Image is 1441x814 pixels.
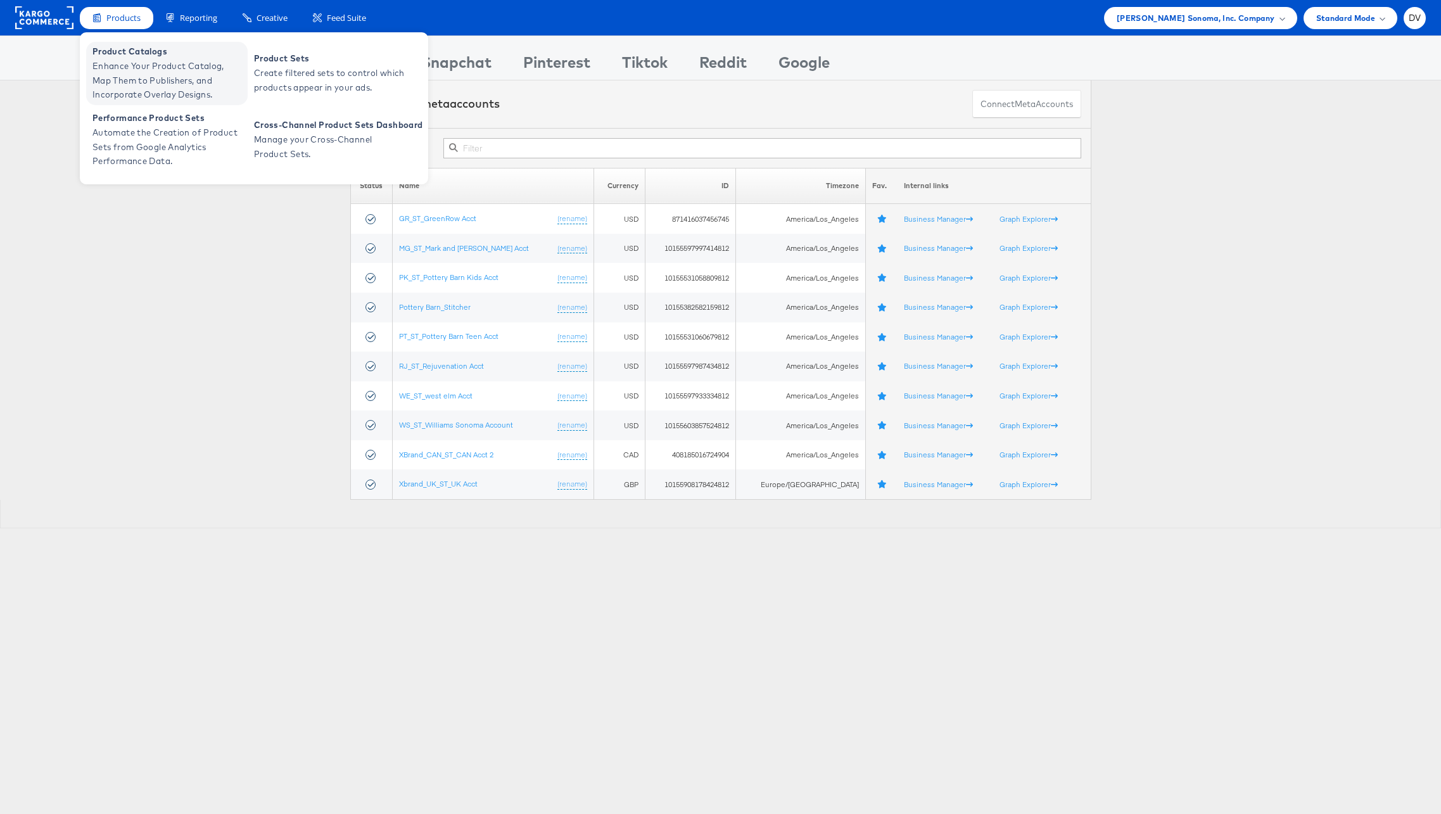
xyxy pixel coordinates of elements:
[645,204,736,234] td: 871416037456745
[645,440,736,470] td: 408185016724904
[736,168,866,204] th: Timezone
[736,263,866,293] td: America/Los_Angeles
[180,12,217,24] span: Reporting
[736,293,866,322] td: America/Los_Angeles
[645,352,736,381] td: 10155597987434812
[399,331,498,341] a: PT_ST_Pottery Barn Teen Acct
[699,51,747,80] div: Reddit
[1316,11,1375,25] span: Standard Mode
[1409,14,1421,22] span: DV
[645,410,736,440] td: 10155603857524812
[904,214,973,224] a: Business Manager
[645,263,736,293] td: 10155531058809812
[594,168,645,204] th: Currency
[557,450,587,461] a: (rename)
[1000,214,1058,224] a: Graph Explorer
[622,51,668,80] div: Tiktok
[557,361,587,372] a: (rename)
[557,420,587,431] a: (rename)
[1000,391,1058,400] a: Graph Explorer
[594,322,645,352] td: USD
[557,391,587,402] a: (rename)
[1000,243,1058,253] a: Graph Explorer
[399,213,476,223] a: GR_ST_GreenRow Acct
[350,168,392,204] th: Status
[399,272,498,282] a: PK_ST_Pottery Barn Kids Acct
[904,302,973,312] a: Business Manager
[594,234,645,264] td: USD
[904,480,973,489] a: Business Manager
[1117,11,1275,25] span: [PERSON_NAME] Sonoma, Inc. Company
[904,332,973,341] a: Business Manager
[92,111,244,125] span: Performance Product Sets
[257,12,288,24] span: Creative
[645,469,736,499] td: 10155908178424812
[1000,421,1058,430] a: Graph Explorer
[594,469,645,499] td: GBP
[736,234,866,264] td: America/Los_Angeles
[904,273,973,283] a: Business Manager
[557,272,587,283] a: (rename)
[594,440,645,470] td: CAD
[443,138,1081,158] input: Filter
[736,469,866,499] td: Europe/[GEOGRAPHIC_DATA]
[92,44,244,59] span: Product Catalogs
[421,51,492,80] div: Snapchat
[254,118,422,132] span: Cross-Channel Product Sets Dashboard
[904,421,973,430] a: Business Manager
[645,234,736,264] td: 10155597997414812
[778,51,830,80] div: Google
[399,243,529,253] a: MG_ST_Mark and [PERSON_NAME] Acct
[399,302,471,312] a: Pottery Barn_Stitcher
[736,322,866,352] td: America/Los_Angeles
[92,125,244,169] span: Automate the Creation of Product Sets from Google Analytics Performance Data.
[594,410,645,440] td: USD
[594,263,645,293] td: USD
[904,450,973,459] a: Business Manager
[248,42,409,105] a: Product Sets Create filtered sets to control which products appear in your ads.
[736,381,866,411] td: America/Los_Angeles
[594,293,645,322] td: USD
[645,293,736,322] td: 10155382582159812
[557,331,587,342] a: (rename)
[904,243,973,253] a: Business Manager
[557,302,587,313] a: (rename)
[1000,361,1058,371] a: Graph Explorer
[594,352,645,381] td: USD
[254,132,406,162] span: Manage your Cross-Channel Product Sets.
[736,440,866,470] td: America/Los_Angeles
[327,12,366,24] span: Feed Suite
[904,391,973,400] a: Business Manager
[399,450,493,459] a: XBrand_CAN_ST_CAN Acct 2
[399,479,478,488] a: Xbrand_UK_ST_UK Acct
[399,420,513,429] a: WS_ST_Williams Sonoma Account
[736,410,866,440] td: America/Los_Angeles
[392,168,594,204] th: Name
[972,90,1081,118] button: ConnectmetaAccounts
[421,96,450,111] span: meta
[645,381,736,411] td: 10155597933334812
[92,59,244,102] span: Enhance Your Product Catalog, Map Them to Publishers, and Incorporate Overlay Designs.
[1000,480,1058,489] a: Graph Explorer
[904,361,973,371] a: Business Manager
[360,96,500,112] div: Connected accounts
[1015,98,1036,110] span: meta
[1000,332,1058,341] a: Graph Explorer
[86,42,248,105] a: Product Catalogs Enhance Your Product Catalog, Map Them to Publishers, and Incorporate Overlay De...
[523,51,590,80] div: Pinterest
[1000,302,1058,312] a: Graph Explorer
[1000,273,1058,283] a: Graph Explorer
[399,361,484,371] a: RJ_ST_Rejuvenation Acct
[557,243,587,254] a: (rename)
[399,391,473,400] a: WE_ST_west elm Acct
[594,204,645,234] td: USD
[557,213,587,224] a: (rename)
[1000,450,1058,459] a: Graph Explorer
[736,204,866,234] td: America/Los_Angeles
[594,381,645,411] td: USD
[86,108,248,172] a: Performance Product Sets Automate the Creation of Product Sets from Google Analytics Performance ...
[736,352,866,381] td: America/Los_Angeles
[645,168,736,204] th: ID
[248,108,426,172] a: Cross-Channel Product Sets Dashboard Manage your Cross-Channel Product Sets.
[254,66,406,95] span: Create filtered sets to control which products appear in your ads.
